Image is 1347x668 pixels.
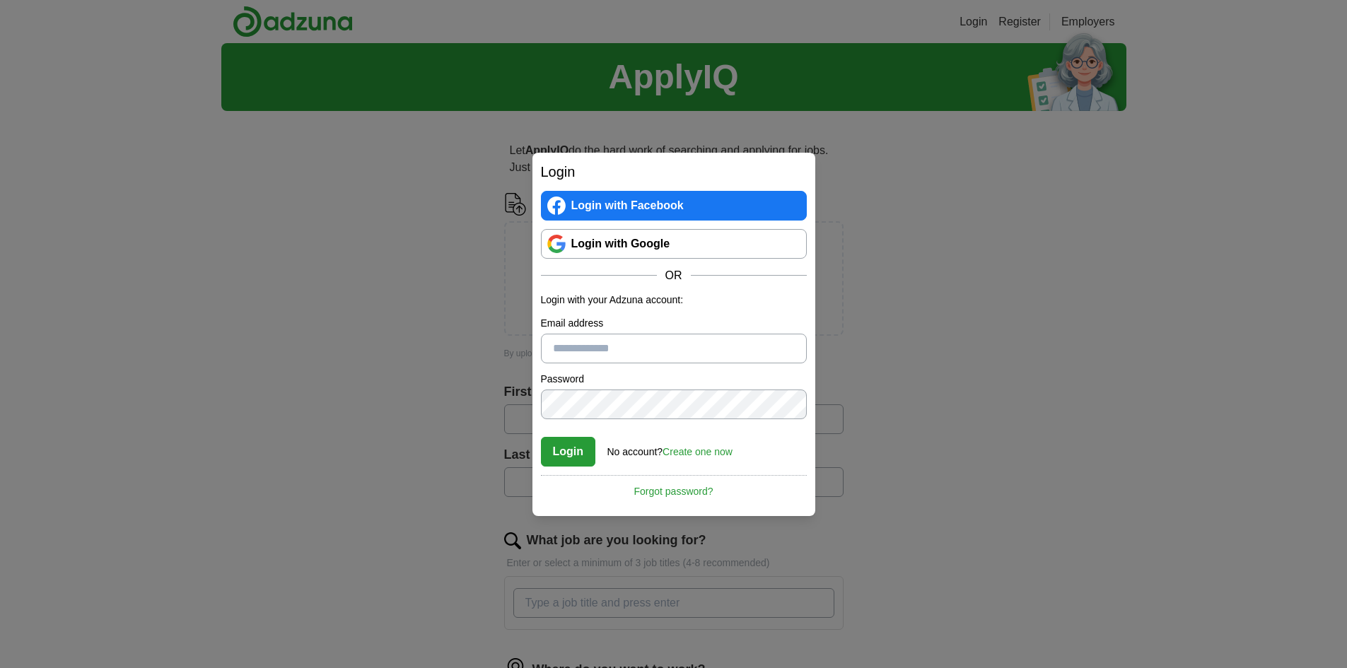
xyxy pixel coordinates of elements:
[541,475,807,499] a: Forgot password?
[541,161,807,182] h2: Login
[541,316,807,331] label: Email address
[541,437,596,467] button: Login
[663,446,733,457] a: Create one now
[607,436,733,459] div: No account?
[541,229,807,259] a: Login with Google
[541,191,807,221] a: Login with Facebook
[541,293,807,307] p: Login with your Adzuna account:
[657,267,691,284] span: OR
[541,372,807,387] label: Password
